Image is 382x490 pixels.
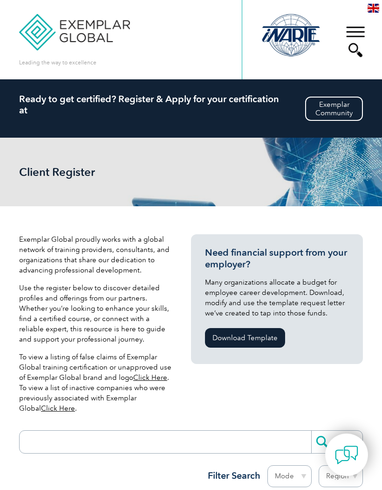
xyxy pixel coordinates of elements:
[305,97,363,121] a: ExemplarCommunity
[205,247,349,270] h3: Need financial support from your employer?
[205,277,349,318] p: Many organizations allocate a budget for employee career development. Download, modify and use th...
[202,470,260,482] h3: Filter Search
[19,166,159,178] h2: Client Register
[19,283,174,344] p: Use the register below to discover detailed profiles and offerings from our partners. Whether you...
[19,57,96,68] p: Leading the way to excellence
[368,4,379,13] img: en
[41,404,75,413] a: Click Here
[19,234,174,275] p: Exemplar Global proudly works with a global network of training providers, consultants, and organ...
[19,93,363,116] h2: Ready to get certified? Register & Apply for your certification at
[133,373,167,382] a: Click Here
[19,352,174,413] p: To view a listing of false claims of Exemplar Global training certification or unapproved use of ...
[205,328,285,348] a: Download Template
[335,443,358,467] img: contact-chat.png
[311,431,362,453] input: Search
